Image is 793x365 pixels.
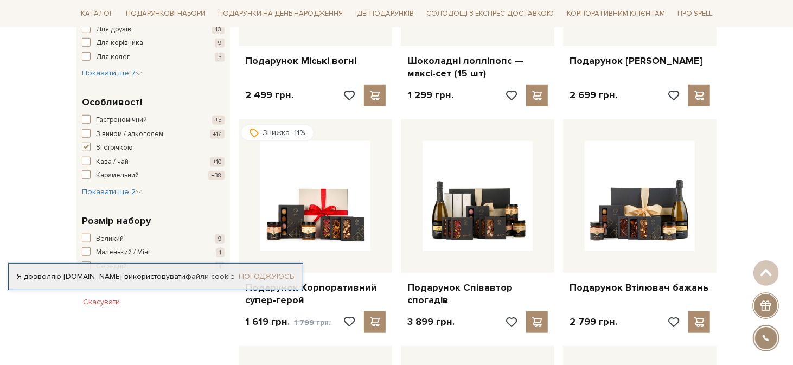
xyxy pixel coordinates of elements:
span: 4 [215,262,225,271]
a: Подарунок Корпоративний супер-герой [245,281,386,307]
span: 1 [216,248,225,257]
a: Солодощі з експрес-доставкою [423,4,559,23]
span: 9 [215,234,225,244]
span: 5 [215,53,225,62]
p: 2 699 грн. [570,89,617,101]
span: Середній [96,261,127,272]
a: Подарункові набори [121,5,210,22]
button: Для колег 5 [82,52,225,63]
span: +17 [210,130,225,139]
a: Корпоративним клієнтам [562,5,669,22]
span: Гастрономічний [96,115,147,126]
p: 1 299 грн. [407,89,453,101]
div: Знижка -11% [241,125,314,141]
button: Для керівника 9 [82,38,225,49]
span: Для друзів [96,24,131,35]
span: Зі стрічкою [96,143,133,153]
span: +10 [210,157,225,167]
p: 2 799 грн. [570,316,617,328]
button: Середній 4 [82,261,225,272]
button: З вином / алкоголем +17 [82,129,225,140]
button: Карамельний +38 [82,170,225,181]
button: Кава / чай +10 [82,157,225,168]
span: 9 [215,39,225,48]
a: Шоколадні лолліпопс — максі-сет (15 шт) [407,55,548,80]
a: Про Spell [673,5,717,22]
button: Для друзів 13 [82,24,225,35]
span: Розмір набору [82,214,151,228]
p: 3 899 грн. [407,316,455,328]
button: Гастрономічний +5 [82,115,225,126]
button: Показати ще 2 [82,187,142,197]
a: Ідеї подарунків [351,5,418,22]
p: 2 499 грн. [245,89,293,101]
a: файли cookie [186,272,235,281]
span: Великий [96,234,124,245]
span: Особливості [82,95,142,110]
span: Для колег [96,52,130,63]
a: Подарунок [PERSON_NAME] [570,55,710,67]
span: Кава / чай [96,157,129,168]
span: Показати ще 7 [82,68,142,78]
button: Великий 9 [82,234,225,245]
span: 1 799 грн. [294,318,331,327]
a: Погоджуюсь [239,272,294,281]
span: +38 [208,171,225,180]
a: Подарунок Втілювач бажань [570,281,710,294]
a: Подарунок Міські вогні [245,55,386,67]
button: Скасувати [76,293,126,311]
span: Карамельний [96,170,139,181]
a: Подарунки на День народження [214,5,347,22]
button: Зі стрічкою [82,143,225,153]
span: 13 [212,25,225,34]
span: Для керівника [96,38,143,49]
span: +5 [212,116,225,125]
span: Показати ще 2 [82,187,142,196]
a: Подарунок Співавтор спогадів [407,281,548,307]
button: Показати ще 7 [82,68,142,79]
span: Маленький / Міні [96,247,150,258]
span: З вином / алкоголем [96,129,163,140]
p: 1 619 грн. [245,316,331,329]
div: Я дозволяю [DOMAIN_NAME] використовувати [9,272,303,281]
button: Маленький / Міні 1 [82,247,225,258]
a: Каталог [76,5,118,22]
